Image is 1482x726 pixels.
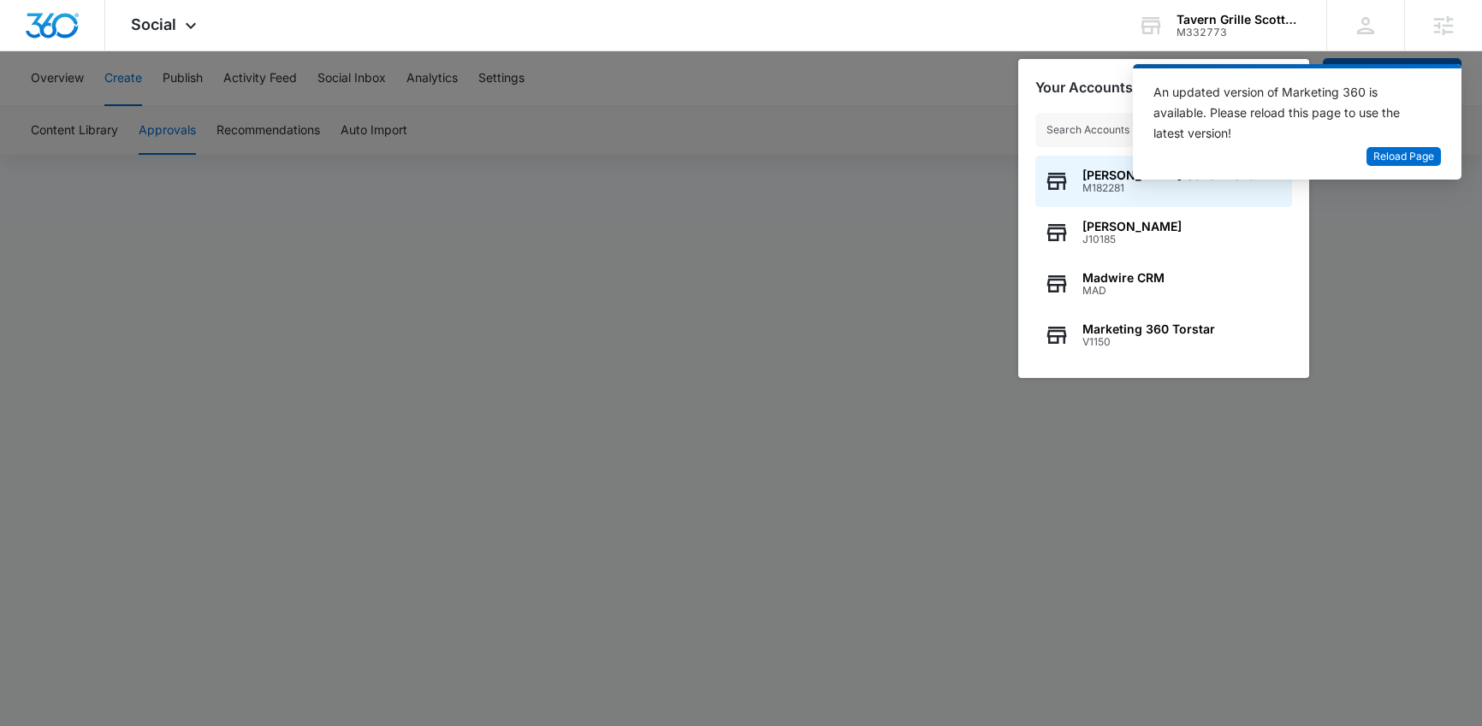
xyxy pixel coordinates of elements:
button: Reload Page [1366,147,1441,167]
span: MAD [1082,285,1165,297]
button: [PERSON_NAME] ConstructionM182281 [1035,156,1292,207]
button: [PERSON_NAME]J10185 [1035,207,1292,258]
button: Marketing 360 TorstarV1150 [1035,310,1292,361]
div: An updated version of Marketing 360 is available. Please reload this page to use the latest version! [1153,82,1420,144]
div: account id [1177,27,1301,38]
span: V1150 [1082,336,1215,348]
input: Search Accounts [1035,113,1292,147]
span: J10185 [1082,233,1182,245]
div: account name [1177,13,1301,27]
h2: Your Accounts [1035,80,1133,96]
span: M182281 [1082,182,1263,194]
span: Reload Page [1373,149,1434,165]
span: Social [131,15,176,33]
span: Marketing 360 Torstar [1082,322,1215,336]
span: Madwire CRM [1082,271,1165,285]
span: [PERSON_NAME] [1082,220,1182,233]
button: Madwire CRMMAD [1035,258,1292,310]
span: [PERSON_NAME] Construction [1082,168,1263,182]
